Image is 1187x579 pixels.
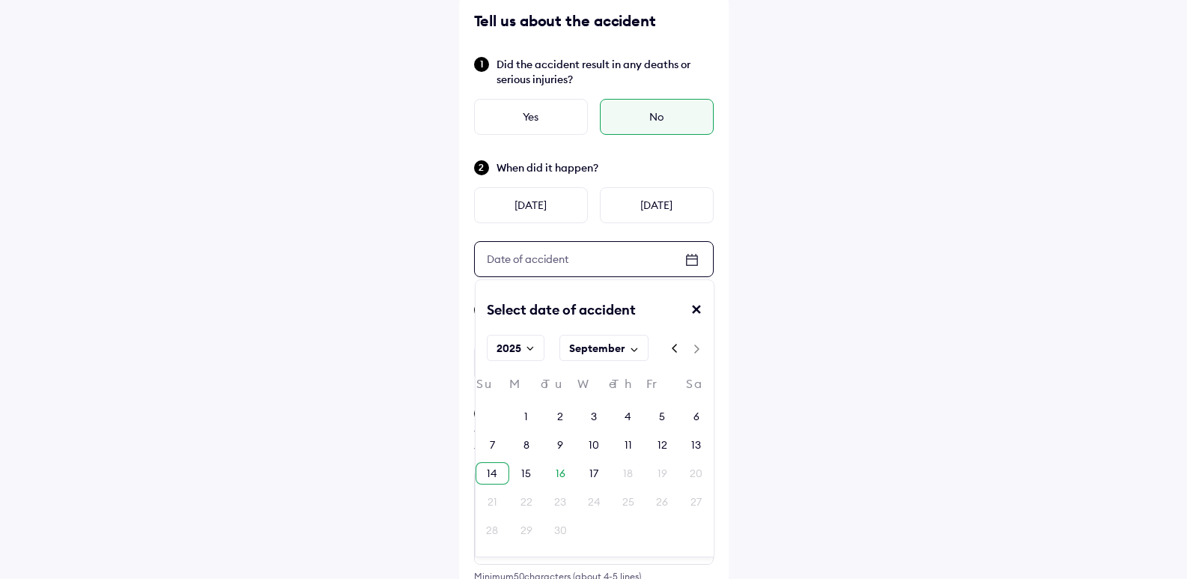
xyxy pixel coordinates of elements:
[591,409,597,424] div: 3
[690,466,702,481] div: 20
[690,301,714,331] div: ✕
[487,466,497,481] div: 14
[658,437,667,452] div: 12
[520,494,532,509] div: 22
[490,437,495,452] div: 7
[656,494,668,509] div: 26
[543,378,577,398] div: Tu
[588,494,601,509] div: 24
[589,437,599,452] div: 10
[658,466,667,481] div: 19
[554,523,567,538] div: 30
[600,99,714,135] div: No
[659,409,665,424] div: 5
[474,427,714,457] div: Tell us how the accident happened and which parts of your car were damaged to help us speed up yo...
[497,57,714,87] span: Did the accident result in any deaths or serious injuries?
[679,378,713,398] div: Sa
[497,341,521,356] div: 2025
[523,437,529,452] div: 8
[557,437,563,452] div: 9
[520,523,532,538] div: 29
[488,494,497,509] div: 21
[611,378,645,398] div: Th
[577,378,611,398] div: We
[509,378,543,398] div: Mo
[690,494,702,509] div: 27
[557,409,563,424] div: 2
[474,10,714,31] div: Tell us about the accident
[569,341,625,356] div: September
[623,466,633,481] div: 18
[475,246,580,273] div: Date of accident
[554,494,566,509] div: 23
[600,187,714,223] div: [DATE]
[474,99,588,135] div: Yes
[486,523,498,538] div: 28
[625,437,632,452] div: 11
[521,466,531,481] div: 15
[524,409,528,424] div: 1
[691,437,701,452] div: 13
[589,466,598,481] div: 17
[476,378,509,398] div: Su
[693,409,699,424] div: 6
[474,345,588,381] div: Yes
[646,378,679,398] div: Fr
[625,409,631,424] div: 4
[622,494,634,509] div: 25
[474,187,588,223] div: [DATE]
[556,466,565,481] div: 16
[497,160,714,175] span: When did it happen?
[476,301,637,331] div: Select date of accident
